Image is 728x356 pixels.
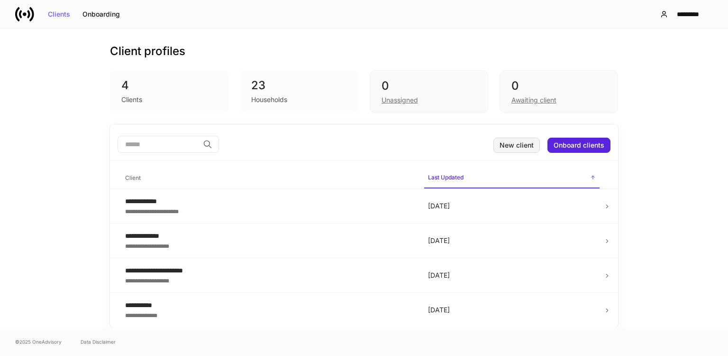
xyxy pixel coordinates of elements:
[500,142,534,149] div: New client
[251,78,347,93] div: 23
[428,271,596,280] p: [DATE]
[76,7,126,22] button: Onboarding
[500,70,618,113] div: 0Awaiting client
[42,7,76,22] button: Clients
[554,142,604,149] div: Onboard clients
[370,70,488,113] div: 0Unassigned
[15,338,62,346] span: © 2025 OneAdvisory
[121,169,417,188] span: Client
[428,173,464,182] h6: Last Updated
[81,338,116,346] a: Data Disclaimer
[428,305,596,315] p: [DATE]
[251,95,287,104] div: Households
[121,95,142,104] div: Clients
[382,78,476,94] div: 0
[125,173,141,182] h6: Client
[110,44,185,59] h3: Client profiles
[511,95,556,105] div: Awaiting client
[82,11,120,18] div: Onboarding
[428,236,596,245] p: [DATE]
[547,138,610,153] button: Onboard clients
[511,78,606,94] div: 0
[382,95,418,105] div: Unassigned
[428,201,596,211] p: [DATE]
[493,138,540,153] button: New client
[48,11,70,18] div: Clients
[121,78,217,93] div: 4
[424,168,600,188] span: Last Updated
